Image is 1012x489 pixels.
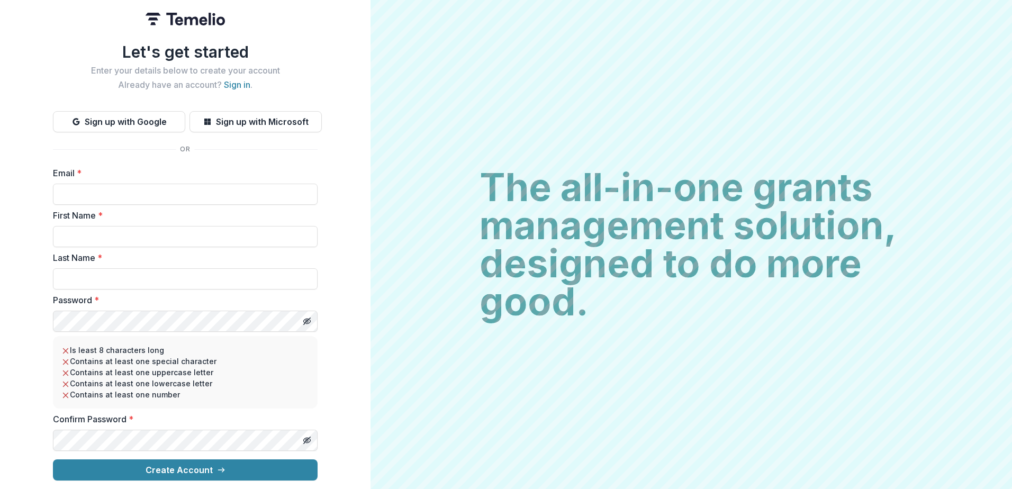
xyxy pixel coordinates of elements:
[53,66,318,76] h2: Enter your details below to create your account
[53,111,185,132] button: Sign up with Google
[53,80,318,90] h2: Already have an account? .
[53,413,311,425] label: Confirm Password
[53,42,318,61] h1: Let's get started
[146,13,225,25] img: Temelio
[224,79,250,90] a: Sign in
[61,367,309,378] li: Contains at least one uppercase letter
[189,111,322,132] button: Sign up with Microsoft
[53,294,311,306] label: Password
[299,313,315,330] button: Toggle password visibility
[53,209,311,222] label: First Name
[53,251,311,264] label: Last Name
[61,345,309,356] li: Is least 8 characters long
[61,378,309,389] li: Contains at least one lowercase letter
[61,356,309,367] li: Contains at least one special character
[299,432,315,449] button: Toggle password visibility
[61,389,309,400] li: Contains at least one number
[53,459,318,481] button: Create Account
[53,167,311,179] label: Email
